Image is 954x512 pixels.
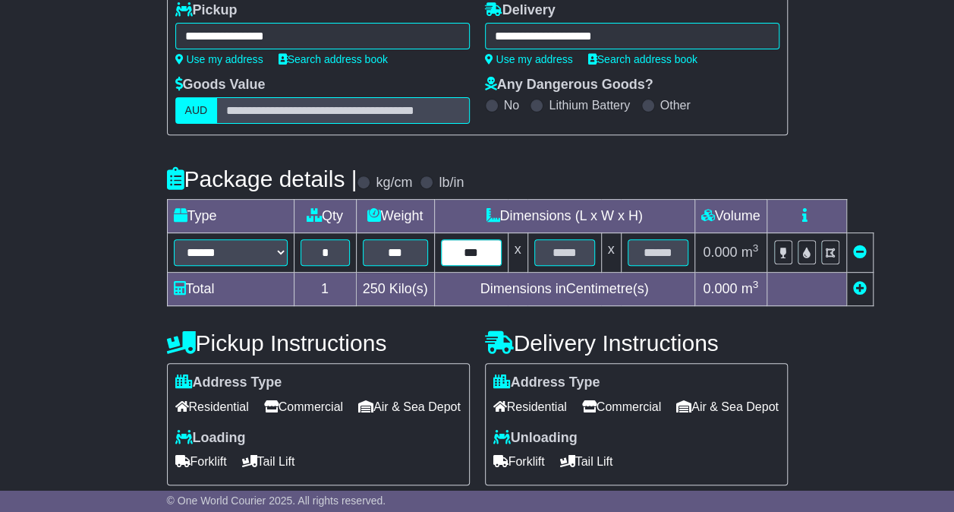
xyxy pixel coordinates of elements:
[167,495,386,507] span: © One World Courier 2025. All rights reserved.
[242,450,295,473] span: Tail Lift
[175,97,218,124] label: AUD
[356,273,434,306] td: Kilo(s)
[485,330,788,356] h4: Delivery Instructions
[175,375,282,391] label: Address Type
[175,2,238,19] label: Pickup
[279,53,388,65] a: Search address book
[741,245,758,260] span: m
[508,233,527,273] td: x
[660,98,691,112] label: Other
[175,430,246,447] label: Loading
[356,200,434,233] td: Weight
[601,233,621,273] td: x
[560,450,613,473] span: Tail Lift
[294,273,356,306] td: 1
[434,200,694,233] td: Dimensions (L x W x H)
[703,281,737,296] span: 0.000
[588,53,697,65] a: Search address book
[485,53,573,65] a: Use my address
[439,175,464,191] label: lb/in
[853,245,867,260] a: Remove this item
[376,175,412,191] label: kg/cm
[549,98,630,112] label: Lithium Battery
[264,395,343,419] span: Commercial
[358,395,461,419] span: Air & Sea Depot
[167,330,470,356] h4: Pickup Instructions
[493,430,578,447] label: Unloading
[175,450,227,473] span: Forklift
[363,281,386,296] span: 250
[167,273,294,306] td: Total
[434,273,694,306] td: Dimensions in Centimetre(s)
[493,450,545,473] span: Forklift
[175,53,263,65] a: Use my address
[752,279,758,290] sup: 3
[493,375,600,391] label: Address Type
[741,281,758,296] span: m
[167,200,294,233] td: Type
[504,98,519,112] label: No
[493,395,567,419] span: Residential
[694,200,767,233] td: Volume
[752,242,758,254] sup: 3
[294,200,356,233] td: Qty
[676,395,779,419] span: Air & Sea Depot
[485,2,556,19] label: Delivery
[167,166,357,191] h4: Package details |
[485,77,653,93] label: Any Dangerous Goods?
[175,77,266,93] label: Goods Value
[703,245,737,260] span: 0.000
[175,395,249,419] span: Residential
[853,281,867,296] a: Add new item
[582,395,661,419] span: Commercial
